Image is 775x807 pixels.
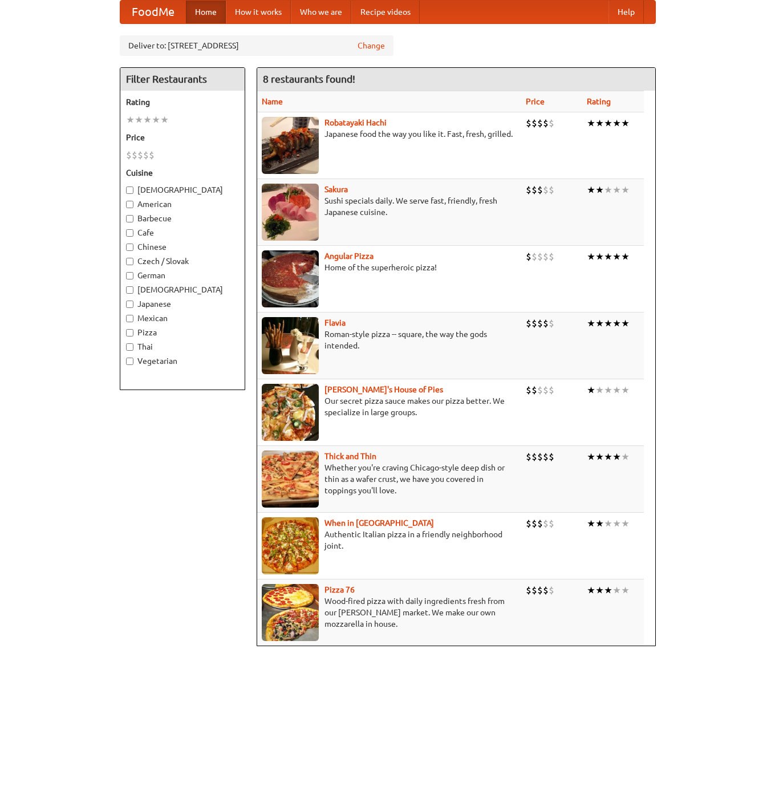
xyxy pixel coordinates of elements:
input: Chinese [126,244,133,251]
label: [DEMOGRAPHIC_DATA] [126,184,239,196]
li: ★ [612,451,621,463]
li: $ [549,117,554,129]
li: $ [549,384,554,396]
img: pizza76.jpg [262,584,319,641]
li: ★ [587,317,595,330]
li: $ [549,584,554,597]
li: $ [531,250,537,263]
li: $ [543,184,549,196]
li: ★ [595,384,604,396]
label: Vegetarian [126,355,239,367]
input: Japanese [126,301,133,308]
p: Sushi specials daily. We serve fast, friendly, fresh Japanese cuisine. [262,195,517,218]
li: ★ [612,584,621,597]
li: $ [526,317,531,330]
li: ★ [135,113,143,126]
a: Pizza 76 [324,585,355,594]
label: [DEMOGRAPHIC_DATA] [126,284,239,295]
input: Pizza [126,329,133,336]
a: Flavia [324,318,346,327]
input: American [126,201,133,208]
li: ★ [604,384,612,396]
li: ★ [612,517,621,530]
label: Japanese [126,298,239,310]
li: $ [543,317,549,330]
a: [PERSON_NAME]'s House of Pies [324,385,443,394]
input: [DEMOGRAPHIC_DATA] [126,286,133,294]
li: $ [531,517,537,530]
li: ★ [587,184,595,196]
li: $ [549,250,554,263]
a: Rating [587,97,611,106]
h5: Price [126,132,239,143]
label: American [126,198,239,210]
li: $ [526,250,531,263]
li: ★ [621,584,630,597]
img: sakura.jpg [262,184,319,241]
li: $ [531,317,537,330]
p: Roman-style pizza -- square, the way the gods intended. [262,329,517,351]
li: ★ [604,451,612,463]
h4: Filter Restaurants [120,68,245,91]
li: ★ [587,250,595,263]
li: $ [537,317,543,330]
label: Chinese [126,241,239,253]
li: ★ [612,250,621,263]
li: $ [549,317,554,330]
input: German [126,272,133,279]
li: ★ [595,184,604,196]
li: ★ [160,113,169,126]
input: Mexican [126,315,133,322]
div: Deliver to: [STREET_ADDRESS] [120,35,393,56]
li: $ [537,517,543,530]
li: ★ [612,317,621,330]
li: $ [537,384,543,396]
li: ★ [604,517,612,530]
label: Czech / Slovak [126,256,239,267]
li: ★ [587,517,595,530]
label: Thai [126,341,239,352]
a: Recipe videos [351,1,420,23]
img: flavia.jpg [262,317,319,374]
li: ★ [621,517,630,530]
img: luigis.jpg [262,384,319,441]
li: $ [531,117,537,129]
li: ★ [621,117,630,129]
li: ★ [595,250,604,263]
li: $ [132,149,137,161]
li: $ [549,451,554,463]
li: $ [137,149,143,161]
li: $ [537,584,543,597]
a: Robatayaki Hachi [324,118,387,127]
h5: Rating [126,96,239,108]
li: $ [149,149,155,161]
ng-pluralize: 8 restaurants found! [263,74,355,84]
li: ★ [621,384,630,396]
p: Authentic Italian pizza in a friendly neighborhood joint. [262,529,517,551]
li: $ [543,451,549,463]
li: $ [537,117,543,129]
label: Mexican [126,313,239,324]
label: Barbecue [126,213,239,224]
input: [DEMOGRAPHIC_DATA] [126,186,133,194]
li: $ [526,117,531,129]
a: Help [608,1,644,23]
li: $ [531,584,537,597]
label: Pizza [126,327,239,338]
li: $ [537,184,543,196]
li: ★ [612,117,621,129]
li: ★ [595,517,604,530]
li: ★ [126,113,135,126]
li: ★ [604,250,612,263]
li: ★ [587,384,595,396]
a: Who we are [291,1,351,23]
li: ★ [595,451,604,463]
li: $ [526,517,531,530]
input: Cafe [126,229,133,237]
b: When in [GEOGRAPHIC_DATA] [324,518,434,528]
li: $ [143,149,149,161]
li: $ [543,250,549,263]
img: thick.jpg [262,451,319,508]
